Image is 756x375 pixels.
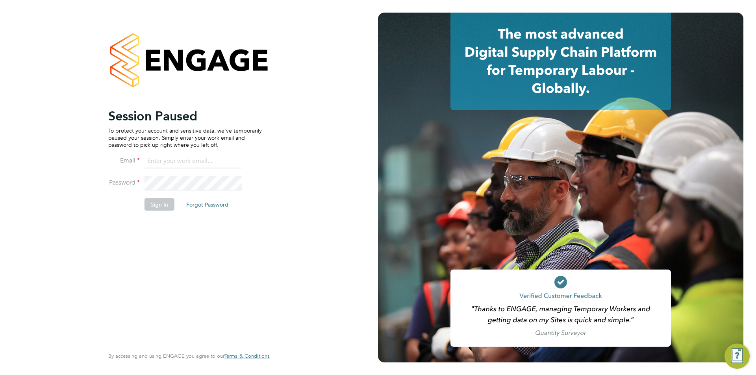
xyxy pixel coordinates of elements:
input: Enter your work email... [145,154,242,168]
label: Email [108,156,140,164]
p: To protect your account and sensitive data, we've temporarily paused your session. Simply enter y... [108,127,262,148]
a: Terms & Conditions [224,353,270,359]
button: Sign In [145,198,174,211]
h2: Session Paused [108,108,262,124]
button: Engage Resource Center [724,344,750,369]
span: By accessing and using ENGAGE you agree to our [108,353,270,359]
label: Password [108,178,140,187]
button: Forgot Password [180,198,235,211]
